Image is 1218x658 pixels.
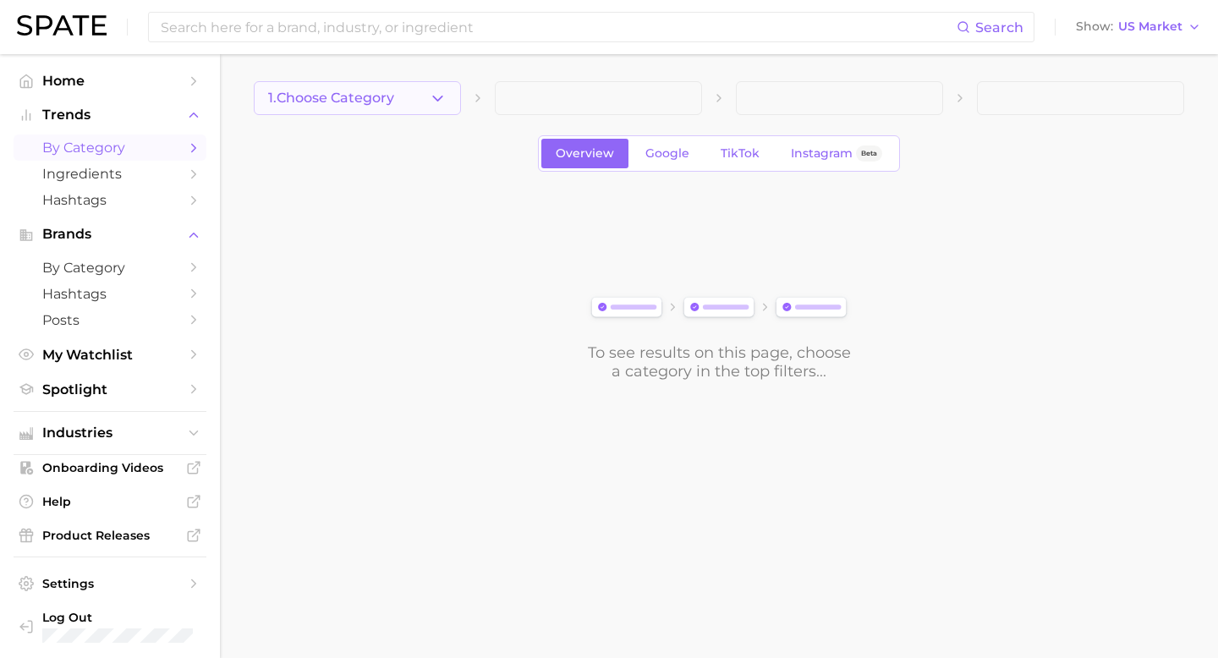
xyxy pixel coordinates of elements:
[14,161,206,187] a: Ingredients
[42,286,178,302] span: Hashtags
[14,102,206,128] button: Trends
[14,255,206,281] a: by Category
[42,227,178,242] span: Brands
[14,605,206,648] a: Log out. Currently logged in with e-mail lhighfill@hunterpr.com.
[586,343,852,381] div: To see results on this page, choose a category in the top filters...
[14,134,206,161] a: by Category
[42,140,178,156] span: by Category
[42,73,178,89] span: Home
[42,347,178,363] span: My Watchlist
[1072,16,1205,38] button: ShowUS Market
[42,576,178,591] span: Settings
[721,146,760,161] span: TikTok
[541,139,628,168] a: Overview
[159,13,957,41] input: Search here for a brand, industry, or ingredient
[791,146,853,161] span: Instagram
[14,187,206,213] a: Hashtags
[706,139,774,168] a: TikTok
[254,81,461,115] button: 1.Choose Category
[1076,22,1113,31] span: Show
[14,571,206,596] a: Settings
[14,342,206,368] a: My Watchlist
[14,523,206,548] a: Product Releases
[14,420,206,446] button: Industries
[14,222,206,247] button: Brands
[42,166,178,182] span: Ingredients
[14,489,206,514] a: Help
[42,192,178,208] span: Hashtags
[42,460,178,475] span: Onboarding Videos
[586,293,852,323] img: svg%3e
[645,146,689,161] span: Google
[42,610,193,625] span: Log Out
[42,425,178,441] span: Industries
[776,139,897,168] a: InstagramBeta
[861,146,877,161] span: Beta
[17,15,107,36] img: SPATE
[42,312,178,328] span: Posts
[42,107,178,123] span: Trends
[14,376,206,403] a: Spotlight
[556,146,614,161] span: Overview
[42,260,178,276] span: by Category
[14,307,206,333] a: Posts
[268,90,394,106] span: 1. Choose Category
[42,381,178,398] span: Spotlight
[14,281,206,307] a: Hashtags
[42,494,178,509] span: Help
[42,528,178,543] span: Product Releases
[975,19,1023,36] span: Search
[631,139,704,168] a: Google
[14,68,206,94] a: Home
[1118,22,1182,31] span: US Market
[14,455,206,480] a: Onboarding Videos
